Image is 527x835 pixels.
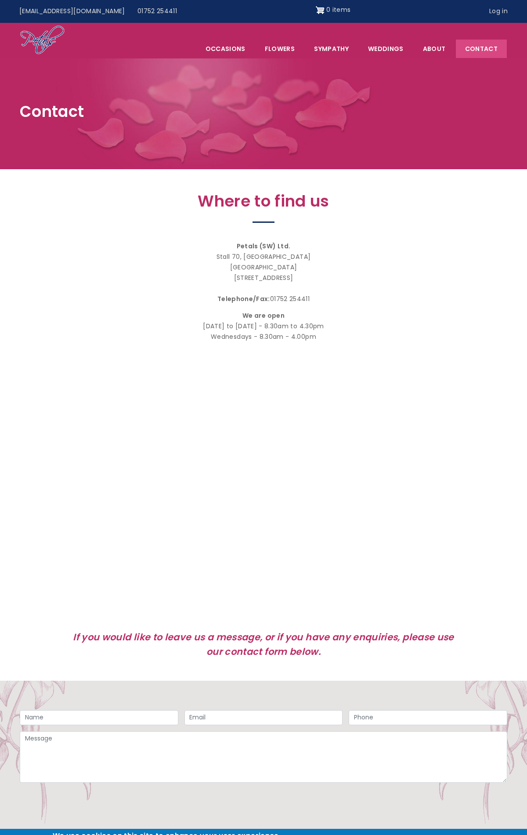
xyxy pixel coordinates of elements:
[20,25,65,56] img: Home
[316,3,351,17] a: Shopping cart 0 items
[237,242,291,250] strong: Petals (SW) Ltd.
[349,710,507,725] input: Phone
[73,631,454,658] em: If you would like to leave us a message, or if you have any enquiries, please use our contact for...
[20,101,84,122] span: Contact
[414,40,455,58] a: About
[305,40,358,58] a: Sympathy
[326,5,350,14] span: 0 items
[359,40,413,58] span: Weddings
[20,710,178,725] input: Name
[256,40,304,58] a: Flowers
[13,3,131,20] a: [EMAIL_ADDRESS][DOMAIN_NAME]
[242,311,285,320] strong: We are open
[456,40,507,58] a: Contact
[217,294,270,303] strong: Telephone/Fax:
[196,40,255,58] span: Occasions
[131,3,183,20] a: 01752 254411
[72,311,455,342] p: [DATE] to [DATE] - 8.30am to 4.30pm Wednesdays - 8.30am - 4.00pm
[184,710,343,725] input: Email
[20,789,153,823] iframe: reCAPTCHA
[316,3,325,17] img: Shopping cart
[72,241,455,305] p: Stall 70, [GEOGRAPHIC_DATA] [GEOGRAPHIC_DATA] [STREET_ADDRESS] 01752 254411
[72,192,455,215] h2: Where to find us
[483,3,514,20] a: Log in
